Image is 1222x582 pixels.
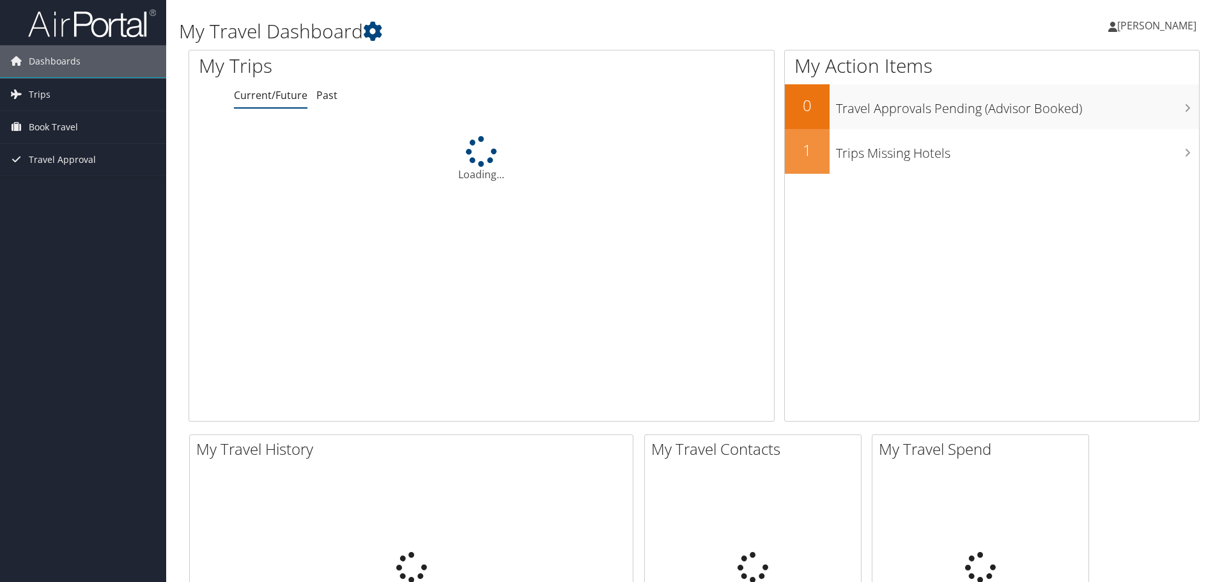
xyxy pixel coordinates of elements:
[1117,19,1196,33] span: [PERSON_NAME]
[29,79,50,111] span: Trips
[29,45,81,77] span: Dashboards
[879,438,1088,460] h2: My Travel Spend
[785,84,1199,129] a: 0Travel Approvals Pending (Advisor Booked)
[316,88,337,102] a: Past
[785,95,830,116] h2: 0
[1108,6,1209,45] a: [PERSON_NAME]
[196,438,633,460] h2: My Travel History
[28,8,156,38] img: airportal-logo.png
[651,438,861,460] h2: My Travel Contacts
[785,129,1199,174] a: 1Trips Missing Hotels
[234,88,307,102] a: Current/Future
[836,138,1199,162] h3: Trips Missing Hotels
[785,139,830,161] h2: 1
[29,111,78,143] span: Book Travel
[836,93,1199,118] h3: Travel Approvals Pending (Advisor Booked)
[29,144,96,176] span: Travel Approval
[785,52,1199,79] h1: My Action Items
[199,52,521,79] h1: My Trips
[179,18,866,45] h1: My Travel Dashboard
[189,136,774,182] div: Loading...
